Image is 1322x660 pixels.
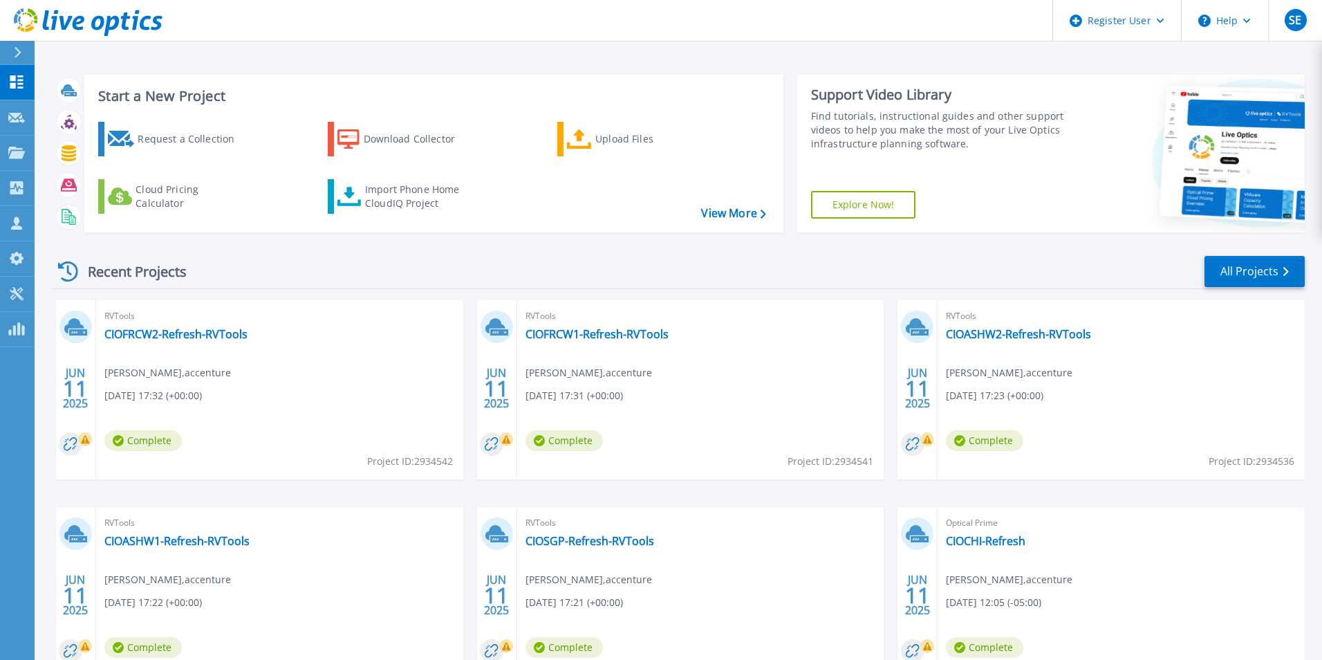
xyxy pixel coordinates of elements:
span: Project ID: 2934541 [788,454,873,469]
span: RVTools [104,309,455,324]
div: Find tutorials, instructional guides and other support videos to help you make the most of your L... [811,109,1070,151]
span: Optical Prime [946,515,1296,531]
a: Explore Now! [811,191,916,219]
span: Complete [525,637,603,658]
span: RVTools [946,309,1296,324]
span: [DATE] 17:23 (+00:00) [946,388,1043,403]
span: Project ID: 2934542 [367,454,453,469]
div: JUN 2025 [483,363,510,414]
span: 11 [63,383,88,394]
h3: Start a New Project [98,89,765,104]
div: JUN 2025 [62,570,89,621]
div: Upload Files [595,125,706,153]
div: Cloud Pricing Calculator [136,183,246,210]
span: 11 [484,383,509,394]
span: Complete [104,637,182,658]
span: 11 [63,589,88,601]
span: RVTools [525,309,876,324]
div: Import Phone Home CloudIQ Project [365,183,473,210]
div: Recent Projects [53,255,205,288]
span: Complete [946,430,1023,451]
span: [PERSON_NAME] , accenture [104,365,231,381]
span: RVTools [525,515,876,531]
span: [DATE] 12:05 (-05:00) [946,595,1041,610]
a: Upload Files [557,122,711,156]
div: Download Collector [364,125,474,153]
a: All Projects [1204,256,1305,287]
span: Complete [946,637,1023,658]
a: Request a Collection [98,122,252,156]
span: [DATE] 17:31 (+00:00) [525,388,623,403]
div: JUN 2025 [904,363,931,414]
span: [PERSON_NAME] , accenture [946,365,1072,381]
a: CIOASHW1-Refresh-RVTools [104,534,250,548]
span: RVTools [104,515,455,531]
span: [PERSON_NAME] , accenture [946,572,1072,587]
div: JUN 2025 [904,570,931,621]
div: JUN 2025 [62,363,89,414]
a: Cloud Pricing Calculator [98,179,252,214]
span: [DATE] 17:22 (+00:00) [104,595,202,610]
a: CIOCHI-Refresh [946,534,1025,548]
span: 11 [484,589,509,601]
span: [PERSON_NAME] , accenture [104,572,231,587]
span: [PERSON_NAME] , accenture [525,365,652,381]
span: Complete [525,430,603,451]
a: Download Collector [328,122,482,156]
span: [PERSON_NAME] , accenture [525,572,652,587]
div: JUN 2025 [483,570,510,621]
span: Complete [104,430,182,451]
span: Project ID: 2934536 [1209,454,1294,469]
a: CIOFRCW2-Refresh-RVTools [104,327,248,341]
span: 11 [905,589,930,601]
span: 11 [905,383,930,394]
a: CIOSGP-Refresh-RVTools [525,534,654,548]
span: [DATE] 17:32 (+00:00) [104,388,202,403]
div: Support Video Library [811,86,1070,104]
span: SE [1289,15,1301,26]
div: Request a Collection [138,125,248,153]
a: CIOFRCW1-Refresh-RVTools [525,327,669,341]
a: View More [701,207,765,220]
a: CIOASHW2-Refresh-RVTools [946,327,1091,341]
span: [DATE] 17:21 (+00:00) [525,595,623,610]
